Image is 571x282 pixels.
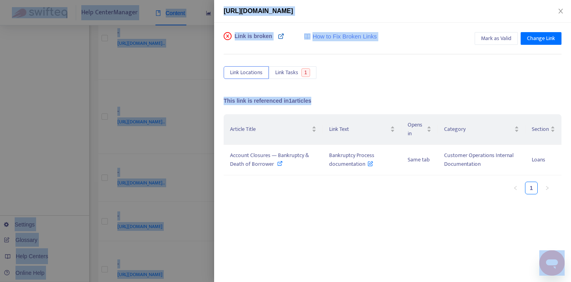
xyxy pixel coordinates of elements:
[541,182,554,194] li: Next Page
[235,32,272,48] span: Link is broken
[475,32,518,45] button: Mark as Valid
[269,66,316,79] button: Link Tasks1
[539,250,565,276] iframe: Button to launch messaging window
[224,32,232,40] span: close-circle
[312,32,377,41] span: How to Fix Broken Links
[329,125,389,134] span: Link Text
[558,8,564,14] span: close
[525,182,538,194] li: 1
[230,125,310,134] span: Article Title
[555,8,566,15] button: Close
[224,8,293,14] span: [URL][DOMAIN_NAME]
[532,155,545,164] span: Loans
[444,125,513,134] span: Category
[513,186,518,190] span: left
[525,182,537,194] a: 1
[444,151,514,169] span: Customer Operations Internal Documentation
[438,114,525,145] th: Category
[532,125,549,134] span: Section
[304,32,377,41] a: How to Fix Broken Links
[527,34,555,43] span: Change Link
[401,114,438,145] th: Opens in
[545,186,550,190] span: right
[275,68,298,77] span: Link Tasks
[541,182,554,194] button: right
[224,114,323,145] th: Article Title
[230,151,309,169] span: Account Closures — Bankruptcy & Death of Borrower
[301,68,310,77] span: 1
[329,151,374,169] span: Bankruptcy Process documentation
[408,155,430,164] span: Same tab
[525,114,561,145] th: Section
[224,98,311,104] span: This link is referenced in 1 articles
[521,32,561,45] button: Change Link
[304,33,310,40] img: image-link
[323,114,401,145] th: Link Text
[509,182,522,194] li: Previous Page
[230,68,263,77] span: Link Locations
[509,182,522,194] button: left
[408,121,425,138] span: Opens in
[224,66,269,79] button: Link Locations
[481,34,512,43] span: Mark as Valid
